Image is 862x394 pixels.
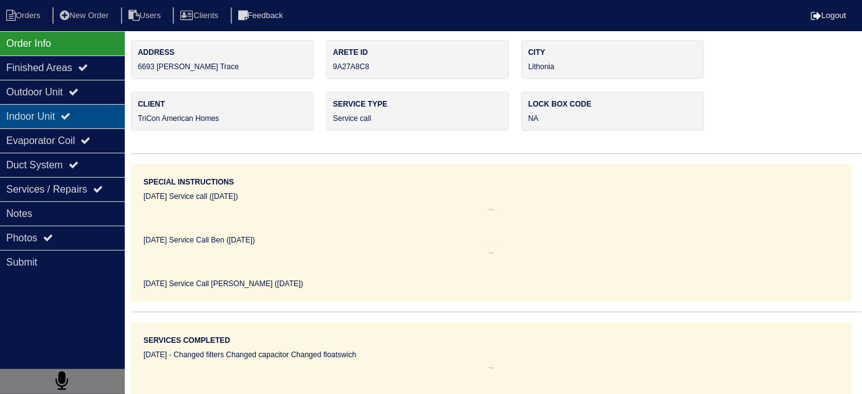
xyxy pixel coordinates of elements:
[173,7,228,24] li: Clients
[121,11,171,20] a: Users
[52,7,119,24] li: New Order
[528,47,697,58] label: City
[231,7,293,24] li: Feedback
[528,98,697,110] label: Lock box code
[52,11,119,20] a: New Order
[326,40,509,79] div: 9A27A8C8
[811,11,846,20] a: Logout
[333,47,502,58] label: Arete ID
[138,98,307,110] label: Client
[521,92,704,131] div: NA
[173,11,228,20] a: Clients
[131,92,314,131] div: TriCon American Homes
[143,191,840,202] div: [DATE] Service call ([DATE])
[326,92,509,131] div: Service call
[521,40,704,79] div: Lithonia
[143,335,230,346] label: Services Completed
[121,7,171,24] li: Users
[143,176,234,188] label: Special Instructions
[138,47,307,58] label: Address
[333,98,502,110] label: Service Type
[131,40,314,79] div: 6693 [PERSON_NAME] Trace
[143,349,840,360] div: [DATE] - Changed filters Changed capacitor Changed floatswich
[143,234,840,246] div: [DATE] Service Call Ben ([DATE])
[143,278,840,289] div: [DATE] Service Call [PERSON_NAME] ([DATE])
